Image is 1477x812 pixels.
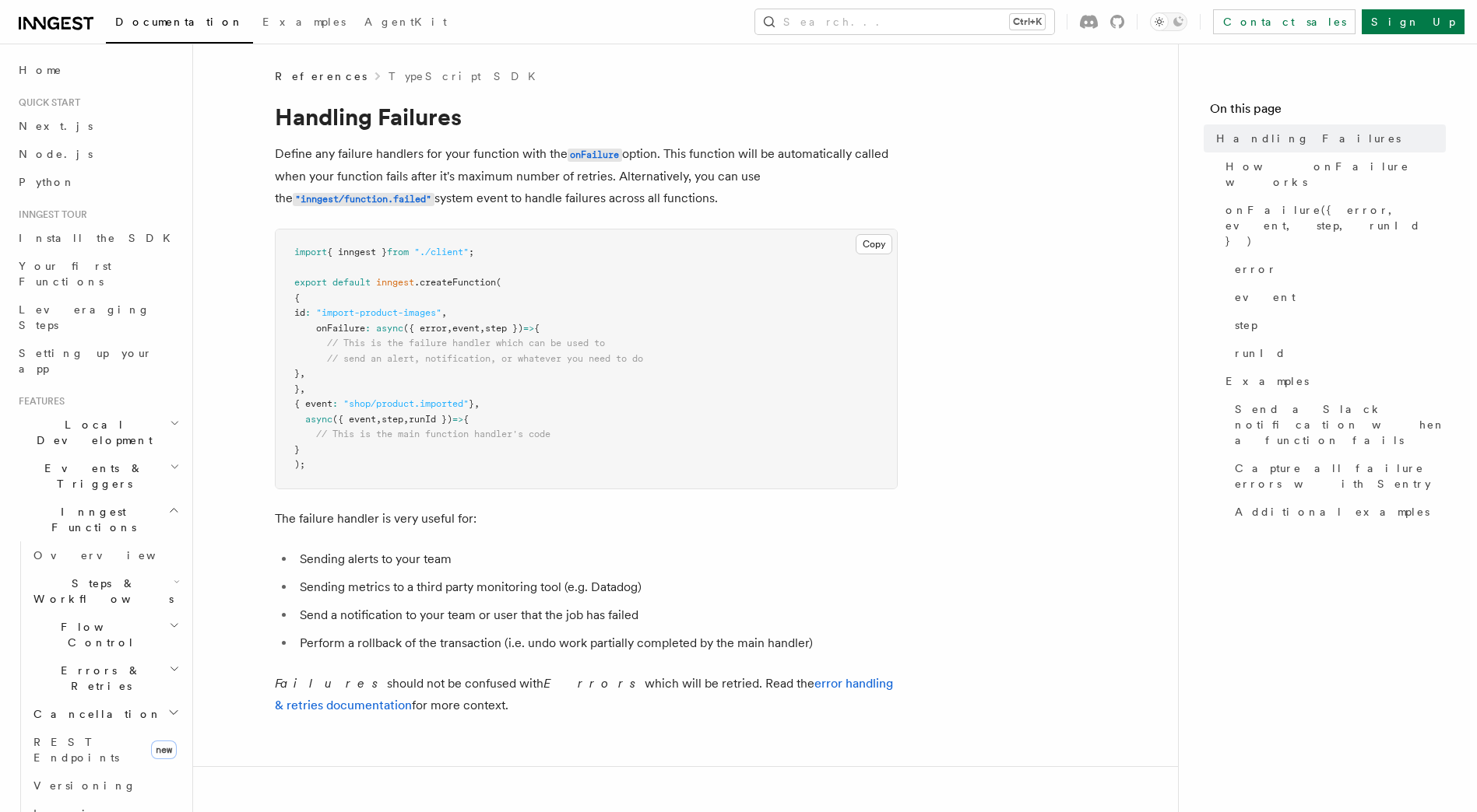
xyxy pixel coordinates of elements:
span: .createFunction [414,277,496,288]
span: REST Endpoints [33,736,119,764]
span: Inngest Functions [12,504,168,535]
p: Define any failure handlers for your function with the option. This function will be automaticall... [275,143,898,210]
a: Capture all failure errors with Sentry [1229,454,1446,498]
span: Errors & Retries [27,663,169,694]
span: import [294,247,327,257]
a: Install the SDK [12,224,183,252]
span: error [1235,261,1277,277]
h1: Handling Failures [275,103,898,131]
span: Leveraging Steps [19,303,150,331]
span: Quick start [12,96,80,109]
span: { [294,292,300,303]
button: Copy [856,234,892,254]
span: } [294,383,300,394]
span: { event [294,398,332,409]
span: Python [19,176,76,188]
span: => [452,414,463,425]
a: Next.js [12,112,183,140]
p: The failure handler is very useful for: [275,508,898,530]
span: step }) [485,323,523,334]
a: AgentKit [355,5,456,42]
span: { [463,414,469,425]
span: "./client" [414,247,469,257]
span: } [294,368,300,379]
a: Versioning [27,772,183,800]
a: Contact sales [1213,9,1356,34]
button: Toggle dark mode [1150,12,1187,31]
span: // send an alert, notification, or whatever you need to do [327,353,643,364]
span: inngest [376,277,414,288]
button: Search...Ctrl+K [755,9,1054,34]
p: should not be confused with which will be retried. Read the for more context. [275,673,898,716]
a: "inngest/function.failed" [293,191,434,205]
span: Install the SDK [19,232,180,244]
em: Errors [543,676,645,691]
span: , [403,414,409,425]
span: ; [469,247,474,257]
span: Cancellation [27,706,162,722]
span: AgentKit [364,16,447,28]
button: Cancellation [27,700,183,728]
span: Examples [1226,373,1309,389]
span: Node.js [19,148,93,160]
span: , [474,398,480,409]
span: new [151,740,177,759]
a: Examples [1219,367,1446,395]
span: Handling Failures [1216,131,1401,146]
span: : [305,307,311,318]
span: Overview [33,549,194,562]
span: => [523,323,534,334]
button: Events & Triggers [12,454,183,498]
span: async [305,414,332,425]
button: Inngest Functions [12,498,183,541]
a: Leveraging Steps [12,296,183,339]
a: Python [12,168,183,196]
span: step [1235,317,1257,333]
span: Next.js [19,120,93,132]
a: runId [1229,339,1446,367]
span: How onFailure works [1226,159,1446,190]
span: Setting up your app [19,347,153,375]
span: Home [19,62,62,78]
span: Local Development [12,417,170,448]
span: ( [496,277,501,288]
a: Node.js [12,140,183,168]
span: from [387,247,409,257]
a: Setting up your app [12,339,183,383]
a: Your first Functions [12,252,183,296]
span: export [294,277,327,288]
span: Steps & Workflows [27,576,174,607]
span: step [382,414,403,425]
span: "import-product-images" [316,307,441,318]
span: id [294,307,305,318]
a: Sign Up [1362,9,1465,34]
code: "inngest/function.failed" [293,193,434,206]
a: REST Endpointsnew [27,728,183,772]
span: { inngest } [327,247,387,257]
span: Examples [262,16,346,28]
span: } [294,444,300,455]
span: Features [12,395,65,408]
span: Documentation [115,16,244,28]
li: Send a notification to your team or user that the job has failed [295,604,898,626]
a: Handling Failures [1210,124,1446,152]
span: Flow Control [27,619,169,650]
a: step [1229,311,1446,339]
span: // This is the main function handler's code [316,429,550,439]
a: onFailure({ error, event, step, runId }) [1219,196,1446,255]
span: } [469,398,474,409]
span: event [1235,289,1296,305]
a: How onFailure works [1219,152,1446,196]
span: Capture all failure errors with Sentry [1235,460,1446,492]
span: , [447,323,452,334]
a: Send a Slack notification when a function fails [1229,395,1446,454]
span: Additional examples [1235,504,1430,520]
span: async [376,323,403,334]
a: Examples [253,5,355,42]
span: , [480,323,485,334]
a: TypeScript SDK [389,68,545,84]
span: Send a Slack notification when a function fails [1235,401,1446,448]
span: , [441,307,447,318]
span: default [332,277,371,288]
a: Home [12,56,183,84]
